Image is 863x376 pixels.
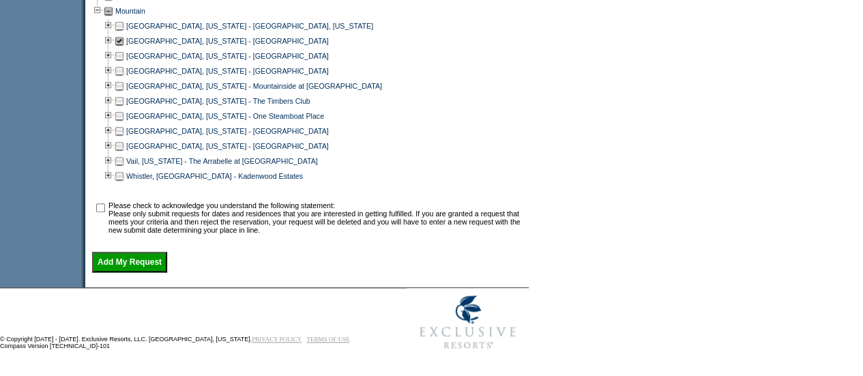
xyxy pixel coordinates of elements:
img: Exclusive Resorts [407,288,529,356]
a: TERMS OF USE [307,336,350,343]
a: Mountain [115,7,145,15]
a: Whistler, [GEOGRAPHIC_DATA] - Kadenwood Estates [126,172,303,180]
a: [GEOGRAPHIC_DATA], [US_STATE] - [GEOGRAPHIC_DATA] [126,37,329,45]
a: Vail, [US_STATE] - The Arrabelle at [GEOGRAPHIC_DATA] [126,157,318,165]
a: [GEOGRAPHIC_DATA], [US_STATE] - Mountainside at [GEOGRAPHIC_DATA] [126,82,382,90]
a: [GEOGRAPHIC_DATA], [US_STATE] - [GEOGRAPHIC_DATA] [126,142,329,150]
a: [GEOGRAPHIC_DATA], [US_STATE] - [GEOGRAPHIC_DATA] [126,67,329,75]
a: [GEOGRAPHIC_DATA], [US_STATE] - [GEOGRAPHIC_DATA] [126,52,329,60]
a: [GEOGRAPHIC_DATA], [US_STATE] - [GEOGRAPHIC_DATA], [US_STATE] [126,22,373,30]
a: [GEOGRAPHIC_DATA], [US_STATE] - One Steamboat Place [126,112,324,120]
a: [GEOGRAPHIC_DATA], [US_STATE] - The Timbers Club [126,97,310,105]
td: Please check to acknowledge you understand the following statement: Please only submit requests f... [108,201,524,234]
a: [GEOGRAPHIC_DATA], [US_STATE] - [GEOGRAPHIC_DATA] [126,127,329,135]
input: Add My Request [92,252,167,272]
a: PRIVACY POLICY [252,336,302,343]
